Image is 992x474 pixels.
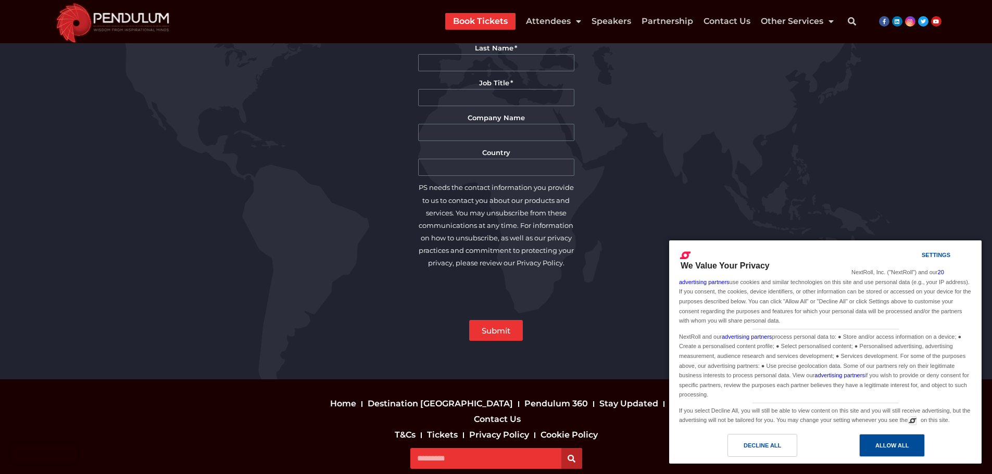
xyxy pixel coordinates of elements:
div: Decline All [744,440,781,451]
div: Allow All [875,440,909,451]
a: T&Cs [392,427,418,443]
a: Cookie Policy [538,427,600,443]
div: NextRoll, Inc. ("NextRoll") and our use cookies and similar technologies on this site and use per... [677,266,974,326]
div: If you select Decline All, you will still be able to view content on this site and you will still... [677,403,974,426]
a: Pendulum 360 [522,396,591,412]
a: Destination [GEOGRAPHIC_DATA] [365,396,516,412]
span: Submit [482,327,510,335]
a: Contact Us [471,412,523,427]
a: Speakers [592,13,631,30]
div: NextRoll and our process personal data to: ● Store and/or access information on a device; ● Creat... [677,329,974,401]
nav: Menu [318,427,674,443]
a: Attendees [526,13,581,30]
a: Stay Updated [597,396,661,412]
a: advertising partners [814,372,865,378]
div: Settings [922,249,950,261]
a: 20 advertising partners [679,269,944,285]
button: Search [561,448,582,469]
iframe: reCAPTCHA [417,274,575,315]
a: Other Services [761,13,834,30]
div: PS needs the contact information you provide to us to contact you about our products and services... [416,181,577,269]
a: Tickets [424,427,460,443]
a: Decline All [675,434,825,462]
label: Job Title [479,76,513,89]
a: Partnership [642,13,693,30]
nav: Menu [445,13,834,30]
label: Last Name [475,42,518,54]
a: Home [328,396,359,412]
a: Book Tickets [453,13,508,30]
iframe: Brevo live chat [10,443,78,464]
nav: Menu [318,396,674,427]
label: Country [482,146,510,159]
div: Search [842,11,862,32]
a: Allow All [825,434,975,462]
label: Company Name [468,111,525,124]
span: We Value Your Privacy [681,261,770,270]
a: Contact Us [704,13,750,30]
a: advertising partners [722,334,772,340]
a: Settings [903,247,928,266]
button: Submit [469,320,523,341]
a: Privacy Policy [467,427,532,443]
